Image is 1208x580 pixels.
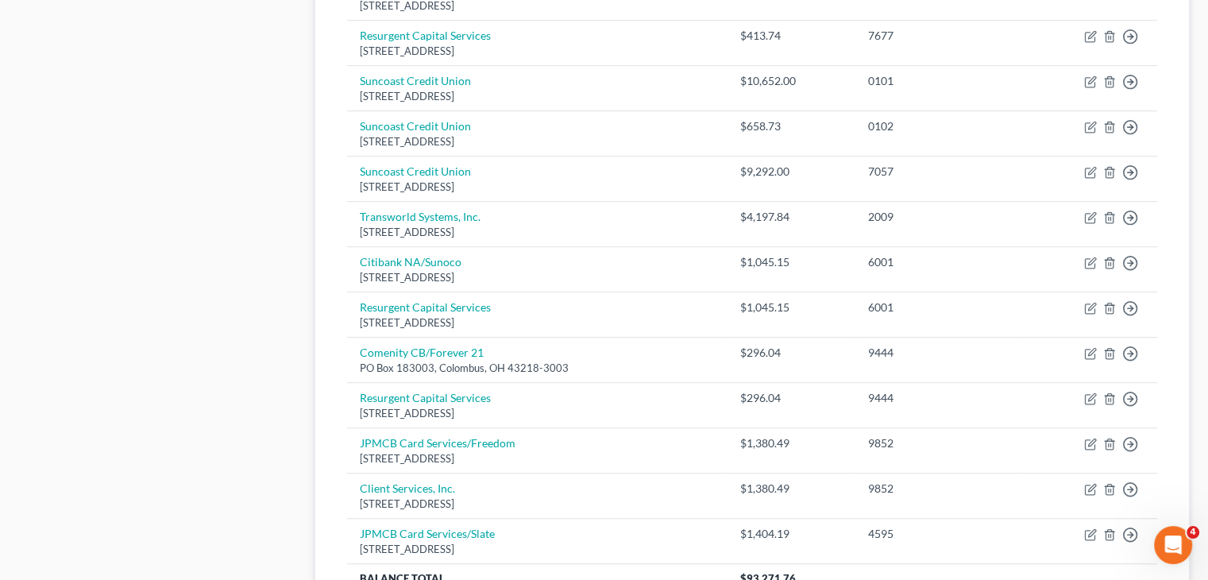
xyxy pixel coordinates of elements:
[739,435,843,451] div: $1,380.49
[868,164,1009,180] div: 7057
[868,118,1009,134] div: 0102
[360,89,714,104] div: [STREET_ADDRESS]
[360,74,471,87] a: Suncoast Credit Union
[360,119,471,133] a: Suncoast Credit Union
[739,481,843,497] div: $1,380.49
[360,527,495,540] a: JPMCB Card Services/Slate
[360,542,714,557] div: [STREET_ADDRESS]
[360,164,471,178] a: Suncoast Credit Union
[739,300,843,315] div: $1,045.15
[360,391,491,404] a: Resurgent Capital Services
[868,481,1009,497] div: 9852
[739,345,843,361] div: $296.04
[1187,526,1199,539] span: 4
[360,497,714,512] div: [STREET_ADDRESS]
[739,28,843,44] div: $413.74
[868,390,1009,406] div: 9444
[739,526,843,542] div: $1,404.19
[360,44,714,59] div: [STREET_ADDRESS]
[360,300,491,314] a: Resurgent Capital Services
[868,300,1009,315] div: 6001
[360,180,714,195] div: [STREET_ADDRESS]
[360,225,714,240] div: [STREET_ADDRESS]
[868,28,1009,44] div: 7677
[360,210,480,223] a: Transworld Systems, Inc.
[739,164,843,180] div: $9,292.00
[360,346,484,359] a: Comenity CB/Forever 21
[360,406,714,421] div: [STREET_ADDRESS]
[739,73,843,89] div: $10,652.00
[739,254,843,270] div: $1,045.15
[739,390,843,406] div: $296.04
[868,345,1009,361] div: 9444
[360,436,515,450] a: JPMCB Card Services/Freedom
[868,254,1009,270] div: 6001
[360,29,491,42] a: Resurgent Capital Services
[868,526,1009,542] div: 4595
[868,73,1009,89] div: 0101
[868,435,1009,451] div: 9852
[739,209,843,225] div: $4,197.84
[360,361,714,376] div: PO Box 183003, Colombus, OH 43218-3003
[360,270,714,285] div: [STREET_ADDRESS]
[360,315,714,331] div: [STREET_ADDRESS]
[1154,526,1192,564] iframe: Intercom live chat
[739,118,843,134] div: $658.73
[360,134,714,149] div: [STREET_ADDRESS]
[360,255,461,269] a: Citibank NA/Sunoco
[868,209,1009,225] div: 2009
[360,481,455,495] a: Client Services, Inc.
[360,451,714,466] div: [STREET_ADDRESS]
